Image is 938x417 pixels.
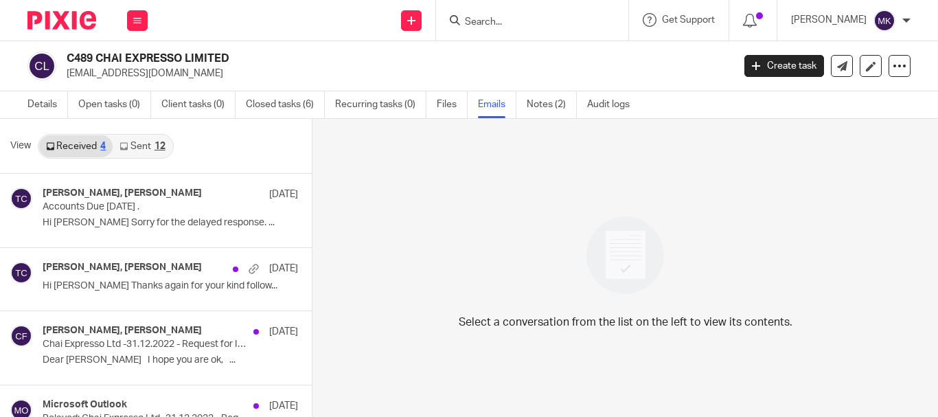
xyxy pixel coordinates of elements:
[43,262,202,273] h4: [PERSON_NAME], [PERSON_NAME]
[43,325,202,337] h4: [PERSON_NAME], [PERSON_NAME]
[27,91,68,118] a: Details
[662,15,715,25] span: Get Support
[43,280,298,292] p: Hi [PERSON_NAME] Thanks again for your kind follow...
[269,325,298,339] p: [DATE]
[27,52,56,80] img: svg%3E
[67,52,593,66] h2: C489 CHAI EXPRESSO LIMITED
[78,91,151,118] a: Open tasks (0)
[10,188,32,210] img: svg%3E
[335,91,426,118] a: Recurring tasks (0)
[43,339,247,350] p: Chai Expresso Ltd -31.12.2022 - Request for Information
[43,354,298,366] p: Dear [PERSON_NAME] I hope you are ok, ...
[464,16,587,29] input: Search
[10,139,31,153] span: View
[10,325,32,347] img: svg%3E
[478,91,516,118] a: Emails
[155,142,165,151] div: 12
[744,55,824,77] a: Create task
[269,262,298,275] p: [DATE]
[113,135,172,157] a: Sent12
[437,91,468,118] a: Files
[43,188,202,199] h4: [PERSON_NAME], [PERSON_NAME]
[39,135,113,157] a: Received4
[27,11,96,30] img: Pixie
[246,91,325,118] a: Closed tasks (6)
[67,67,724,80] p: [EMAIL_ADDRESS][DOMAIN_NAME]
[577,207,673,303] img: image
[43,201,247,213] p: Accounts Due [DATE] .
[269,188,298,201] p: [DATE]
[791,13,867,27] p: [PERSON_NAME]
[587,91,640,118] a: Audit logs
[100,142,106,151] div: 4
[459,314,792,330] p: Select a conversation from the list on the left to view its contents.
[269,399,298,413] p: [DATE]
[43,399,127,411] h4: Microsoft Outlook
[527,91,577,118] a: Notes (2)
[10,262,32,284] img: svg%3E
[873,10,895,32] img: svg%3E
[43,217,298,229] p: Hi [PERSON_NAME] Sorry for the delayed response. ...
[161,91,236,118] a: Client tasks (0)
